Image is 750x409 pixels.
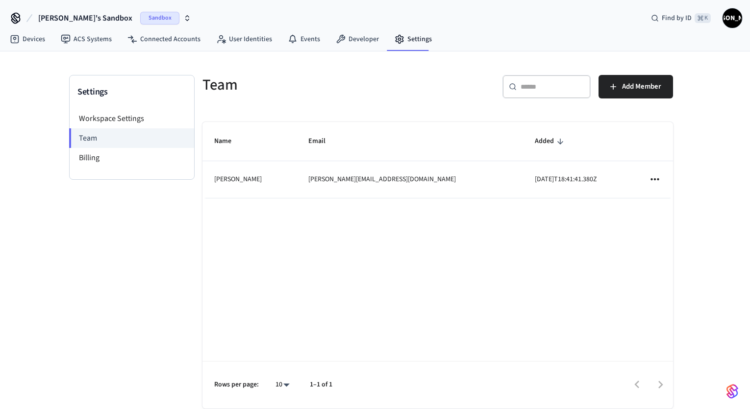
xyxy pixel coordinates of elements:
[308,134,338,149] span: Email
[69,128,194,148] li: Team
[310,380,332,390] p: 1–1 of 1
[202,122,673,198] table: sticky table
[695,13,711,23] span: ⌘ K
[53,30,120,48] a: ACS Systems
[140,12,179,24] span: Sandbox
[599,75,673,98] button: Add Member
[723,8,742,28] button: [PERSON_NAME]
[535,134,567,149] span: Added
[523,161,637,198] td: [DATE]T18:41:41.380Z
[77,85,186,99] h3: Settings
[70,148,194,168] li: Billing
[387,30,440,48] a: Settings
[70,109,194,128] li: Workspace Settings
[38,12,132,24] span: [PERSON_NAME]'s Sandbox
[202,161,297,198] td: [PERSON_NAME]
[214,134,244,149] span: Name
[622,80,661,93] span: Add Member
[208,30,280,48] a: User Identities
[662,13,692,23] span: Find by ID
[214,380,259,390] p: Rows per page:
[297,161,523,198] td: [PERSON_NAME][EMAIL_ADDRESS][DOMAIN_NAME]
[120,30,208,48] a: Connected Accounts
[724,9,741,27] span: [PERSON_NAME]
[271,378,294,392] div: 10
[643,9,719,27] div: Find by ID⌘ K
[2,30,53,48] a: Devices
[328,30,387,48] a: Developer
[280,30,328,48] a: Events
[202,75,432,95] h5: Team
[726,384,738,399] img: SeamLogoGradient.69752ec5.svg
